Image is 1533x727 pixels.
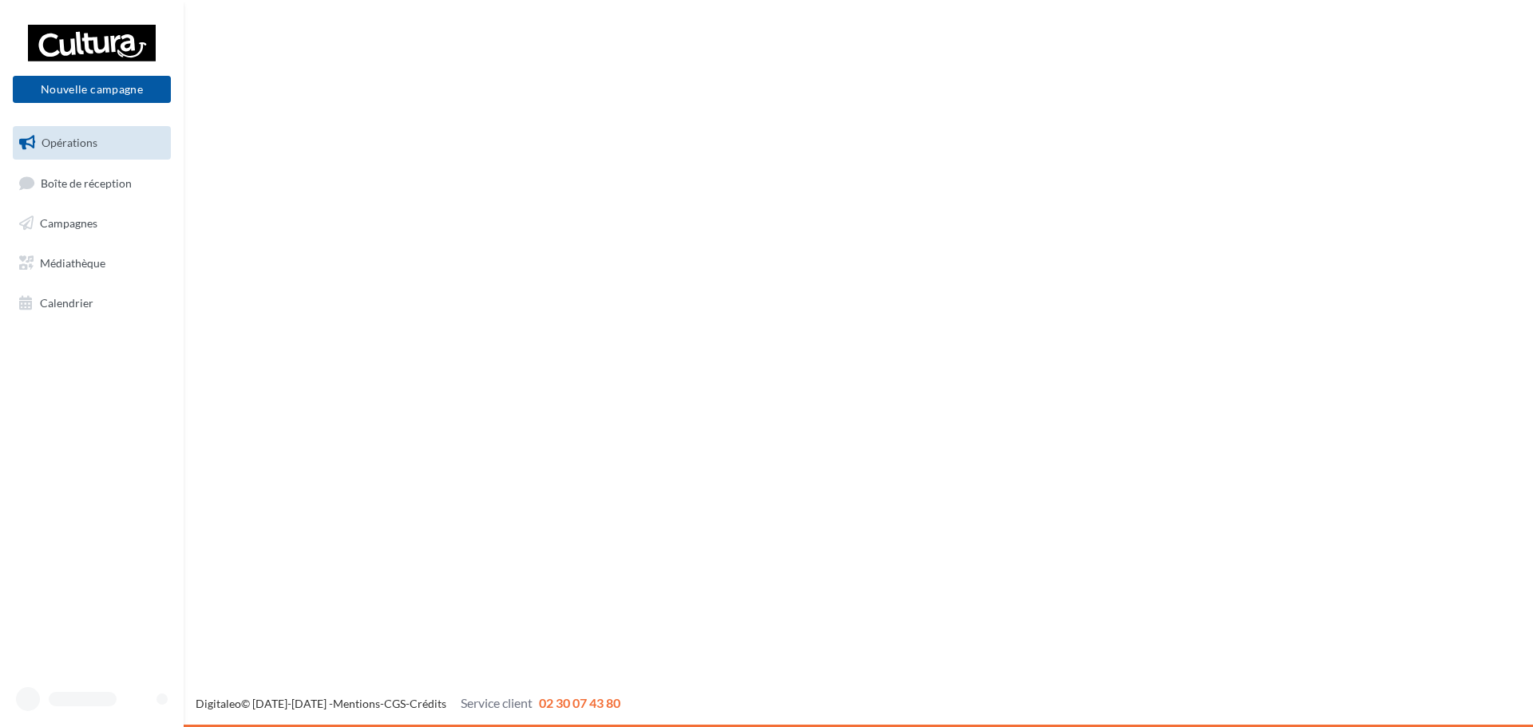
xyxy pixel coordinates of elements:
[333,697,380,710] a: Mentions
[384,697,406,710] a: CGS
[40,295,93,309] span: Calendrier
[13,76,171,103] button: Nouvelle campagne
[410,697,446,710] a: Crédits
[10,166,174,200] a: Boîte de réception
[42,136,97,149] span: Opérations
[10,286,174,320] a: Calendrier
[40,216,97,230] span: Campagnes
[10,247,174,280] a: Médiathèque
[10,126,174,160] a: Opérations
[461,695,533,710] span: Service client
[196,697,620,710] span: © [DATE]-[DATE] - - -
[539,695,620,710] span: 02 30 07 43 80
[40,256,105,270] span: Médiathèque
[10,207,174,240] a: Campagnes
[196,697,241,710] a: Digitaleo
[41,176,132,189] span: Boîte de réception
